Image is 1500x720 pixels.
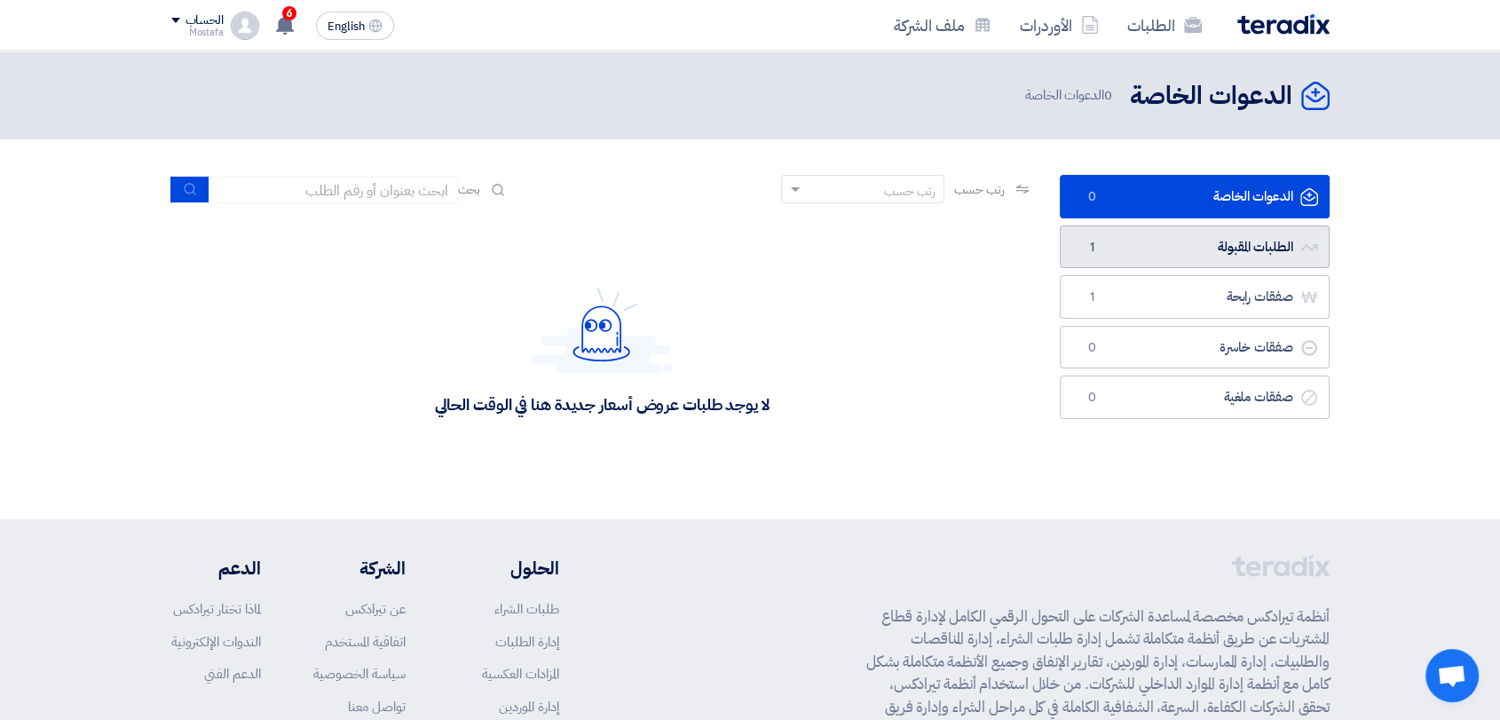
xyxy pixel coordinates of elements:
div: لا يوجد طلبات عروض أسعار جديدة هنا في الوقت الحالي [434,394,769,415]
a: ملف الشركة [880,4,1006,46]
a: الطلبات [1113,4,1216,46]
a: سياسة الخصوصية [313,664,406,684]
a: اتفاقية المستخدم [325,632,406,652]
a: صفقات خاسرة0 [1060,326,1330,369]
span: 0 [1104,85,1112,105]
a: الندوات الإلكترونية [171,632,261,652]
h2: الدعوات الخاصة [1130,79,1292,114]
span: رتب حسب [953,180,1004,199]
div: رتب حسب [883,182,935,201]
li: الشركة [313,555,406,582]
a: الطلبات المقبولة1 [1060,225,1330,269]
img: profile_test.png [231,12,259,40]
img: Hello [531,287,673,373]
span: 0 [1082,188,1103,206]
span: English [328,20,365,33]
input: ابحث بعنوان أو رقم الطلب [209,177,458,203]
a: تواصل معنا [348,697,406,716]
a: صفقات ملغية0 [1060,376,1330,419]
span: 1 [1082,239,1103,257]
a: طلبات الشراء [494,599,559,619]
button: English [316,12,394,40]
span: 0 [1082,389,1103,407]
a: لماذا تختار تيرادكس [173,599,261,619]
a: إدارة الطلبات [495,632,559,652]
div: الحساب [186,13,224,28]
a: الدعم الفني [204,664,261,684]
a: المزادات العكسية [482,664,559,684]
span: 6 [282,6,296,20]
span: 1 [1082,289,1103,306]
a: عن تيرادكس [345,599,406,619]
img: Teradix logo [1237,14,1330,35]
a: إدارة الموردين [499,697,559,716]
li: الدعم [171,555,261,582]
span: الدعوات الخاصة [1025,85,1116,106]
div: Open chat [1425,649,1479,702]
a: الدعوات الخاصة0 [1060,175,1330,218]
span: 0 [1082,339,1103,357]
span: بحث [458,180,481,199]
a: الأوردرات [1006,4,1113,46]
div: Mostafa [171,28,224,37]
a: صفقات رابحة1 [1060,275,1330,319]
li: الحلول [459,555,559,582]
